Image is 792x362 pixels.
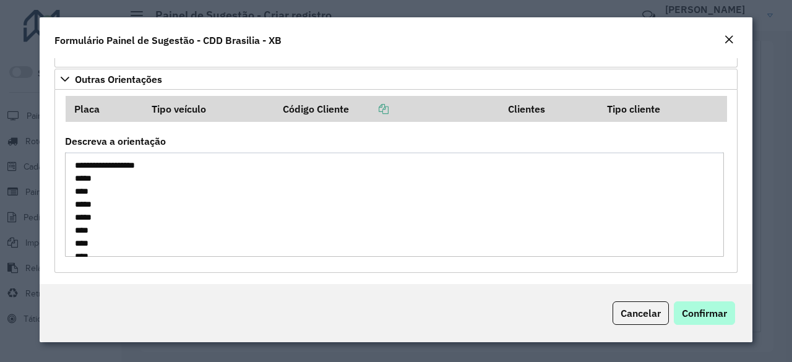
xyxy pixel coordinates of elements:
[54,69,738,90] a: Outras Orientações
[274,96,499,122] th: Código Cliente
[724,35,734,45] em: Fechar
[598,96,727,122] th: Tipo cliente
[621,307,661,319] span: Cancelar
[54,90,738,273] div: Outras Orientações
[54,33,282,48] h4: Formulário Painel de Sugestão - CDD Brasilia - XB
[682,307,727,319] span: Confirmar
[66,96,144,122] th: Placa
[75,74,162,84] span: Outras Orientações
[720,32,738,48] button: Close
[613,301,669,325] button: Cancelar
[499,96,598,122] th: Clientes
[674,301,735,325] button: Confirmar
[65,134,166,149] label: Descreva a orientação
[144,96,275,122] th: Tipo veículo
[349,103,389,115] a: Copiar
